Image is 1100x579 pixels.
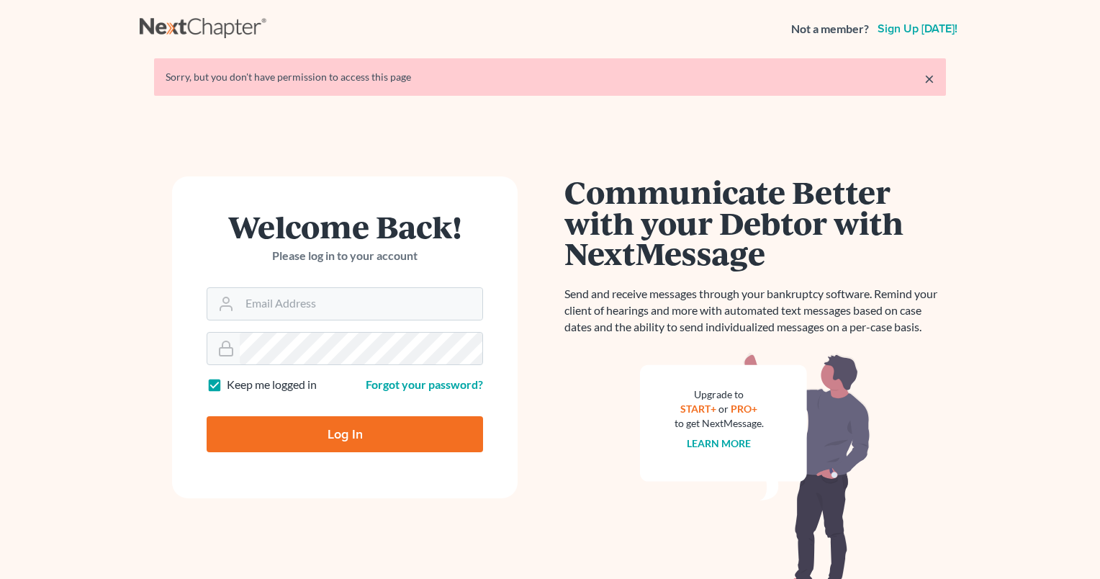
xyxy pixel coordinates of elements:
[366,377,483,391] a: Forgot your password?
[719,403,729,415] span: or
[924,70,934,87] a: ×
[687,437,752,449] a: Learn more
[240,288,482,320] input: Email Address
[675,387,764,402] div: Upgrade to
[564,176,946,269] h1: Communicate Better with your Debtor with NextMessage
[681,403,717,415] a: START+
[675,416,764,431] div: to get NextMessage.
[227,377,317,393] label: Keep me logged in
[207,248,483,264] p: Please log in to your account
[207,211,483,242] h1: Welcome Back!
[207,416,483,452] input: Log In
[791,21,869,37] strong: Not a member?
[731,403,758,415] a: PRO+
[166,70,934,84] div: Sorry, but you don't have permission to access this page
[875,23,960,35] a: Sign up [DATE]!
[564,286,946,336] p: Send and receive messages through your bankruptcy software. Remind your client of hearings and mo...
